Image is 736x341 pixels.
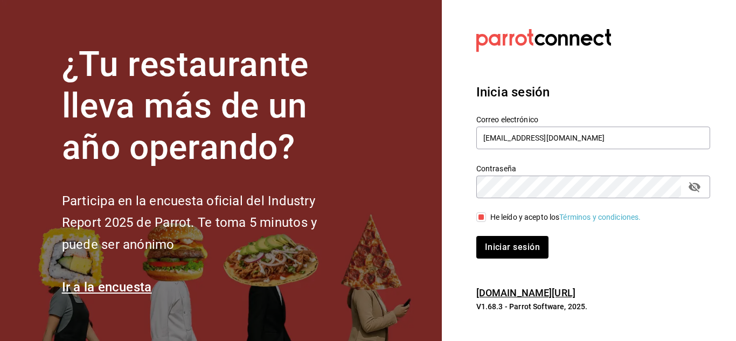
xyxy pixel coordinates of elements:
h2: Participa en la encuesta oficial del Industry Report 2025 de Parrot. Te toma 5 minutos y puede se... [62,190,353,256]
div: He leído y acepto los [490,212,641,223]
p: V1.68.3 - Parrot Software, 2025. [476,301,710,312]
input: Ingresa tu correo electrónico [476,127,710,149]
a: Términos y condiciones. [559,213,641,221]
label: Contraseña [476,165,710,172]
button: passwordField [685,178,704,196]
a: [DOMAIN_NAME][URL] [476,287,575,298]
button: Iniciar sesión [476,236,548,259]
a: Ir a la encuesta [62,280,152,295]
label: Correo electrónico [476,116,710,123]
h3: Inicia sesión [476,82,710,102]
h1: ¿Tu restaurante lleva más de un año operando? [62,44,353,168]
